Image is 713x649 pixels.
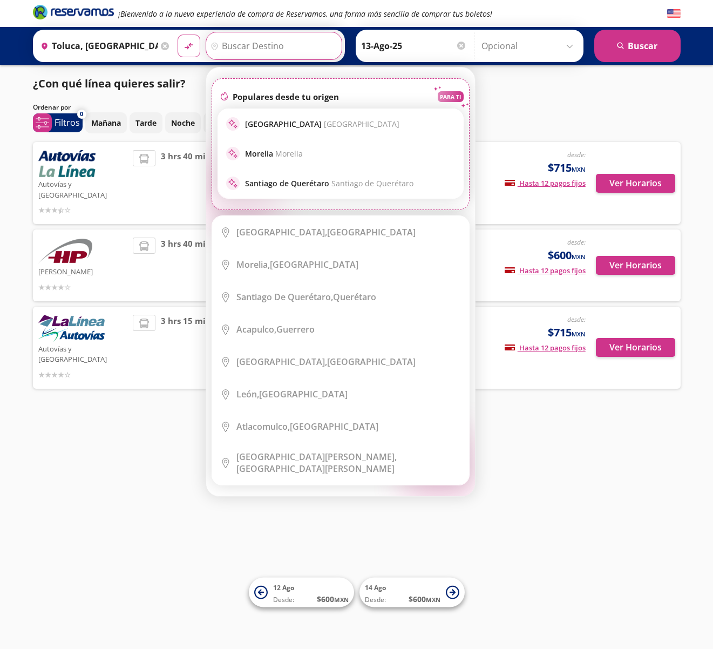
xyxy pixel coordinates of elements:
[236,421,378,432] div: [GEOGRAPHIC_DATA]
[85,112,127,133] button: Mañana
[505,343,586,353] span: Hasta 12 pagos fijos
[359,578,465,607] button: 14 AgoDesde:$600MXN
[236,259,270,271] b: Morelia,
[236,356,327,368] b: [GEOGRAPHIC_DATA],
[331,178,413,188] span: Santiago de Querétaro
[324,119,399,129] span: [GEOGRAPHIC_DATA]
[33,4,114,20] i: Brand Logo
[249,578,354,607] button: 12 AgoDesde:$600MXN
[409,593,440,605] span: $ 600
[548,247,586,263] span: $600
[245,119,399,129] p: [GEOGRAPHIC_DATA]
[38,315,105,342] img: Autovías y La Línea
[38,265,128,278] p: [PERSON_NAME]
[572,165,586,173] small: MXN
[596,174,675,193] button: Ver Horarios
[245,178,413,188] p: Santiago de Querétaro
[572,253,586,261] small: MXN
[38,342,128,365] p: Autovías y [GEOGRAPHIC_DATA]
[236,323,315,335] div: Guerrero
[236,451,461,475] div: [GEOGRAPHIC_DATA][PERSON_NAME]
[36,32,158,59] input: Buscar Origen
[80,110,83,119] span: 0
[236,356,416,368] div: [GEOGRAPHIC_DATA]
[203,112,257,133] button: Madrugada
[273,583,294,592] span: 12 Ago
[38,238,92,265] img: Herradura de Plata
[572,330,586,338] small: MXN
[273,595,294,605] span: Desde:
[236,291,376,303] div: Querétaro
[594,30,681,62] button: Buscar
[365,583,386,592] span: 14 Ago
[171,117,195,129] p: Noche
[245,148,303,159] p: Morelia
[236,451,397,463] b: [GEOGRAPHIC_DATA][PERSON_NAME],
[440,93,461,100] p: PARA TI
[334,596,349,604] small: MXN
[38,150,96,177] img: Autovías y La Línea
[236,388,259,400] b: León,
[426,596,440,604] small: MXN
[236,388,348,400] div: [GEOGRAPHIC_DATA]
[361,32,467,59] input: Elegir Fecha
[365,595,386,605] span: Desde:
[567,238,586,247] em: desde:
[33,4,114,23] a: Brand Logo
[161,315,215,381] span: 3 hrs 15 mins
[505,266,586,275] span: Hasta 12 pagos fijos
[236,259,358,271] div: [GEOGRAPHIC_DATA]
[505,178,586,188] span: Hasta 12 pagos fijos
[33,113,83,132] button: 0Filtros
[548,324,586,341] span: $715
[236,226,416,238] div: [GEOGRAPHIC_DATA]
[38,177,128,200] p: Autovías y [GEOGRAPHIC_DATA]
[567,150,586,159] em: desde:
[33,103,71,112] p: Ordenar por
[667,7,681,21] button: English
[206,32,339,59] input: Buscar Destino
[161,238,215,293] span: 3 hrs 40 mins
[236,226,327,238] b: [GEOGRAPHIC_DATA],
[236,291,333,303] b: Santiago de Querétaro,
[567,315,586,324] em: desde:
[161,150,215,216] span: 3 hrs 40 mins
[118,9,492,19] em: ¡Bienvenido a la nueva experiencia de compra de Reservamos, una forma más sencilla de comprar tus...
[165,112,201,133] button: Noche
[236,323,276,335] b: Acapulco,
[275,148,303,159] span: Morelia
[481,32,578,59] input: Opcional
[596,338,675,357] button: Ver Horarios
[317,593,349,605] span: $ 600
[135,117,157,129] p: Tarde
[596,256,675,275] button: Ver Horarios
[236,421,290,432] b: Atlacomulco,
[233,91,339,102] p: Populares desde tu origen
[130,112,162,133] button: Tarde
[548,160,586,176] span: $715
[55,116,80,129] p: Filtros
[33,76,186,92] p: ¿Con qué línea quieres salir?
[91,117,121,129] p: Mañana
